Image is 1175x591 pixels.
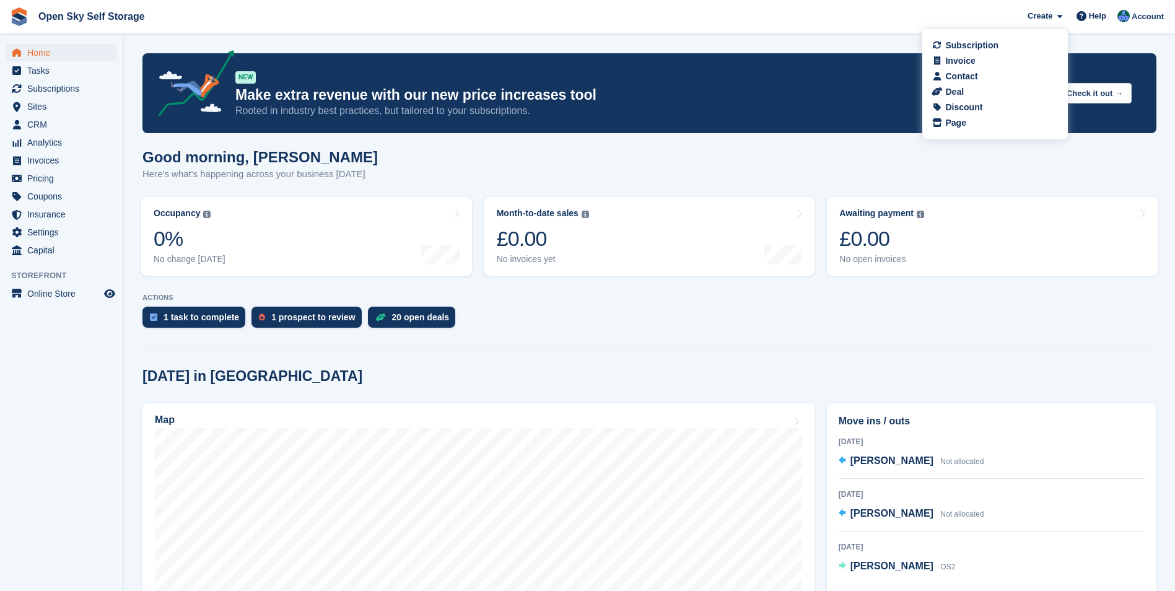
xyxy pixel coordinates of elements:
[934,101,1056,114] a: Discount
[582,211,589,218] img: icon-info-grey-7440780725fd019a000dd9b08b2336e03edf1995a4989e88bcd33f0948082b44.svg
[497,254,589,265] div: No invoices yet
[497,226,589,252] div: £0.00
[6,116,117,133] a: menu
[6,98,117,115] a: menu
[1028,10,1052,22] span: Create
[484,197,815,276] a: Month-to-date sales £0.00 No invoices yet
[235,86,1048,104] p: Make extra revenue with our new price increases tool
[27,206,102,223] span: Insurance
[934,39,1056,52] a: Subscription
[1058,83,1132,103] button: Check it out →
[945,101,982,114] div: Discount
[33,6,150,27] a: Open Sky Self Storage
[27,285,102,302] span: Online Store
[27,242,102,259] span: Capital
[6,242,117,259] a: menu
[27,170,102,187] span: Pricing
[142,167,378,182] p: Here's what's happening across your business [DATE]
[142,294,1156,302] p: ACTIONS
[271,312,355,322] div: 1 prospect to review
[6,206,117,223] a: menu
[6,62,117,79] a: menu
[142,149,378,165] h1: Good morning, [PERSON_NAME]
[6,170,117,187] a: menu
[141,197,472,276] a: Occupancy 0% No change [DATE]
[1117,10,1130,22] img: Damon Boniface
[102,286,117,301] a: Preview store
[251,307,367,334] a: 1 prospect to review
[154,226,225,252] div: 0%
[839,208,914,219] div: Awaiting payment
[375,313,386,322] img: deal-1b604bf984904fb50ccaf53a9ad4b4a5d6e5aea283cecdc64d6e3604feb123c2.svg
[27,44,102,61] span: Home
[934,55,1056,68] a: Invoice
[6,44,117,61] a: menu
[155,414,175,426] h2: Map
[11,269,123,282] span: Storefront
[27,224,102,241] span: Settings
[148,50,235,121] img: price-adjustments-announcement-icon-8257ccfd72463d97f412b2fc003d46551f7dbcb40ab6d574587a9cd5c0d94...
[850,455,933,466] span: [PERSON_NAME]
[6,285,117,302] a: menu
[839,559,956,575] a: [PERSON_NAME] OS2
[940,457,984,466] span: Not allocated
[6,224,117,241] a: menu
[839,453,984,470] a: [PERSON_NAME] Not allocated
[839,436,1145,447] div: [DATE]
[934,85,1056,98] a: Deal
[150,313,157,321] img: task-75834270c22a3079a89374b754ae025e5fb1db73e45f91037f5363f120a921f8.svg
[6,188,117,205] a: menu
[839,506,984,522] a: [PERSON_NAME] Not allocated
[392,312,450,322] div: 20 open deals
[839,414,1145,429] h2: Move ins / outs
[27,152,102,169] span: Invoices
[839,254,924,265] div: No open invoices
[917,211,924,218] img: icon-info-grey-7440780725fd019a000dd9b08b2336e03edf1995a4989e88bcd33f0948082b44.svg
[945,70,977,83] div: Contact
[945,39,998,52] div: Subscription
[142,368,362,385] h2: [DATE] in [GEOGRAPHIC_DATA]
[839,226,924,252] div: £0.00
[839,541,1145,553] div: [DATE]
[154,254,225,265] div: No change [DATE]
[850,561,933,571] span: [PERSON_NAME]
[27,80,102,97] span: Subscriptions
[497,208,579,219] div: Month-to-date sales
[27,62,102,79] span: Tasks
[945,85,964,98] div: Deal
[945,116,966,129] div: Page
[934,70,1056,83] a: Contact
[940,563,955,571] span: OS2
[27,134,102,151] span: Analytics
[6,152,117,169] a: menu
[1132,11,1164,23] span: Account
[27,116,102,133] span: CRM
[142,307,251,334] a: 1 task to complete
[934,116,1056,129] a: Page
[235,104,1048,118] p: Rooted in industry best practices, but tailored to your subscriptions.
[235,71,256,84] div: NEW
[27,188,102,205] span: Coupons
[827,197,1158,276] a: Awaiting payment £0.00 No open invoices
[1089,10,1106,22] span: Help
[259,313,265,321] img: prospect-51fa495bee0391a8d652442698ab0144808aea92771e9ea1ae160a38d050c398.svg
[203,211,211,218] img: icon-info-grey-7440780725fd019a000dd9b08b2336e03edf1995a4989e88bcd33f0948082b44.svg
[945,55,975,68] div: Invoice
[850,508,933,519] span: [PERSON_NAME]
[940,510,984,519] span: Not allocated
[10,7,28,26] img: stora-icon-8386f47178a22dfd0bd8f6a31ec36ba5ce8667c1dd55bd0f319d3a0aa187defe.svg
[6,80,117,97] a: menu
[154,208,200,219] div: Occupancy
[164,312,239,322] div: 1 task to complete
[6,134,117,151] a: menu
[27,98,102,115] span: Sites
[368,307,462,334] a: 20 open deals
[839,489,1145,500] div: [DATE]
